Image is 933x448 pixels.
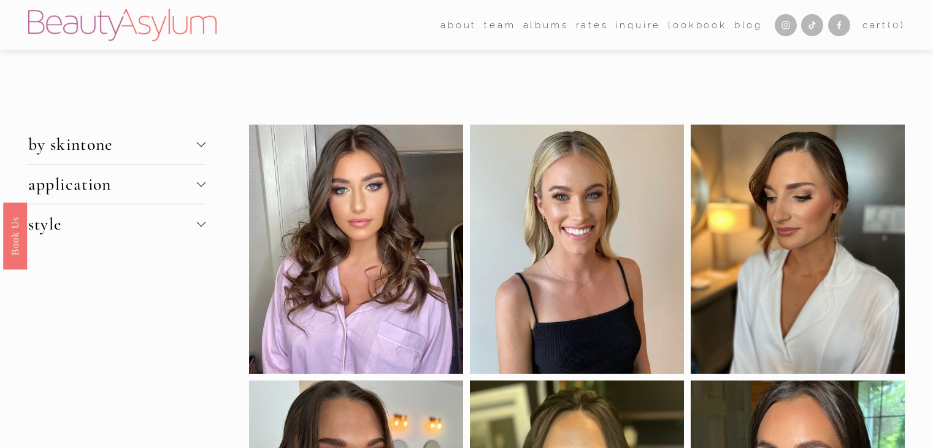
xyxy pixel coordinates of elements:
span: application [28,174,197,195]
a: Inquire [616,16,661,34]
a: TikTok [801,14,823,36]
button: style [28,204,205,244]
span: ( ) [888,20,905,31]
a: Rates [576,16,609,34]
a: folder dropdown [440,16,477,34]
a: Lookbook [668,16,726,34]
a: Facebook [828,14,850,36]
span: 0 [893,20,900,31]
a: 0 items in cart [862,17,905,34]
a: folder dropdown [484,16,515,34]
span: team [484,17,515,34]
a: albums [523,16,569,34]
span: style [28,214,197,234]
span: about [440,17,477,34]
a: Book Us [3,203,27,269]
img: Beauty Asylum | Bridal Hair &amp; Makeup Charlotte &amp; Atlanta [28,9,217,41]
span: by skintone [28,134,197,155]
a: Instagram [775,14,797,36]
button: by skintone [28,125,205,164]
button: application [28,164,205,204]
a: Blog [734,16,762,34]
